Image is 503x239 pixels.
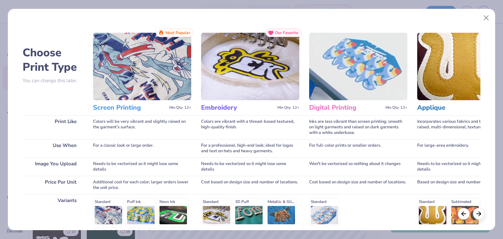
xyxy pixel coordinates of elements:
div: For full-color prints or smaller orders. [309,139,407,157]
span: Min Qty: 12+ [385,105,407,110]
div: For a professional, high-end look; ideal for logos and text on hats and heavy garments. [201,139,299,157]
div: Inks are less vibrant than screen printing; smooth on light garments and raised on dark garments ... [309,115,407,139]
p: You can change this later. [23,78,83,83]
span: Min Qty: 12+ [169,105,191,110]
h2: Choose Print Type [23,46,83,74]
div: Additional cost for each color; larger orders lower the unit price. [93,176,191,194]
h3: Screen Printing [93,103,167,112]
h3: Digital Printing [309,103,383,112]
div: Use When [23,139,83,157]
h3: Applique [417,103,491,112]
div: Image You Upload [23,157,83,176]
span: Our Favorite [275,30,298,35]
div: Needs to be vectorized so it might lose some details [201,157,299,176]
img: Screen Printing [93,33,191,100]
div: Print Like [23,115,83,139]
div: Colors are vibrant with a thread-based textured, high-quality finish. [201,115,299,139]
div: Cost based on design size and number of locations. [201,176,299,194]
h3: Embroidery [201,103,275,112]
div: Price Per Unit [23,176,83,194]
span: Min Qty: 12+ [277,105,299,110]
div: Cost based on design size and number of locations. [309,176,407,194]
div: Colors will be very vibrant and slightly raised on the garment's surface. [93,115,191,139]
div: Needs to be vectorized so it might lose some details [93,157,191,176]
div: Won't be vectorized so nothing about it changes [309,157,407,176]
div: For a classic look or large order. [93,139,191,157]
img: Digital Printing [309,33,407,100]
button: Close [480,12,493,24]
span: Most Popular [165,30,190,35]
img: Embroidery [201,33,299,100]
